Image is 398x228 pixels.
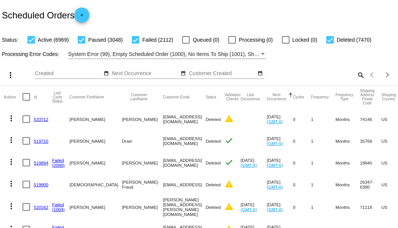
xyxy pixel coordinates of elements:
[225,158,234,167] mat-icon: check
[356,69,365,81] mat-icon: search
[241,195,267,219] mat-cell: [DATE]
[2,8,89,23] h2: Scheduled Orders
[360,130,381,152] mat-cell: 35768
[365,67,380,82] button: Previous page
[6,71,15,80] mat-icon: more_vert
[311,95,329,99] button: Change sorting for Frequency
[225,202,234,211] mat-icon: warning
[122,174,163,195] mat-cell: [PERSON_NAME]- Fraud
[4,86,23,108] mat-header-cell: Actions
[241,152,267,174] mat-cell: [DATE]
[189,71,256,77] input: Customer Created
[241,93,260,101] button: Change sorting for LastOccurrenceUtc
[267,207,283,212] a: (GMT-6)
[335,174,360,195] mat-cell: Months
[34,182,48,187] a: 519900
[311,130,335,152] mat-cell: 1
[38,35,69,44] span: Active (6969)
[267,119,283,124] a: (GMT-6)
[122,195,163,219] mat-cell: [PERSON_NAME]
[69,195,122,219] mat-cell: [PERSON_NAME]
[293,95,304,99] button: Change sorting for Cycles
[380,67,395,82] button: Next page
[293,130,311,152] mat-cell: 0
[241,163,257,168] a: (GMT-6)
[381,93,396,101] button: Change sorting for ShippingCountry
[360,152,381,174] mat-cell: 18840
[335,108,360,130] mat-cell: Months
[34,139,48,143] a: 519710
[122,108,163,130] mat-cell: [PERSON_NAME]
[52,163,65,168] a: (2000)
[7,202,16,211] mat-icon: more_vert
[206,139,221,143] span: Deleted
[112,71,179,77] input: Next Occurrence
[311,195,335,219] mat-cell: 1
[360,174,381,195] mat-cell: 26347-6380
[360,108,381,130] mat-cell: 74146
[206,95,216,99] button: Change sorting for Status
[122,152,163,174] mat-cell: [PERSON_NAME]
[69,108,122,130] mat-cell: [PERSON_NAME]
[34,95,37,99] button: Change sorting for Id
[35,71,103,77] input: Created
[293,152,311,174] mat-cell: 0
[360,89,375,105] button: Change sorting for ShippingPostcode
[335,130,360,152] mat-cell: Months
[88,35,123,44] span: Paused (3048)
[7,179,16,188] mat-icon: more_vert
[122,130,163,152] mat-cell: Drain
[206,117,221,122] span: Deleted
[225,86,241,108] mat-header-cell: Validation Checks
[52,158,64,163] a: Failed
[163,95,190,99] button: Change sorting for CustomerEmail
[69,95,104,99] button: Change sorting for CustomerFirstName
[267,163,283,168] a: (GMT-6)
[34,117,48,122] a: 533712
[68,50,267,59] mat-select: Filter by Processing Error Codes
[225,136,234,145] mat-icon: check
[206,205,221,210] span: Deleted
[335,93,353,101] button: Change sorting for FrequencyType
[163,195,206,219] mat-cell: [PERSON_NAME][EMAIL_ADDRESS][PERSON_NAME][DOMAIN_NAME]
[104,71,109,77] mat-icon: date_range
[311,108,335,130] mat-cell: 1
[311,152,335,174] mat-cell: 1
[7,136,16,145] mat-icon: more_vert
[206,160,221,165] span: Deleted
[69,152,122,174] mat-cell: [PERSON_NAME]
[311,174,335,195] mat-cell: 1
[267,195,293,219] mat-cell: [DATE]
[7,114,16,123] mat-icon: more_vert
[181,71,186,77] mat-icon: date_range
[206,182,221,187] span: Deleted
[34,160,48,165] a: 519894
[292,35,317,44] span: Locked (0)
[335,195,360,219] mat-cell: Months
[258,71,263,77] mat-icon: date_range
[7,157,16,166] mat-icon: more_vert
[69,174,122,195] mat-cell: [DEMOGRAPHIC_DATA]
[52,202,64,207] a: Failed
[142,35,173,44] span: Failed (2112)
[267,152,293,174] mat-cell: [DATE]
[293,108,311,130] mat-cell: 0
[163,108,206,130] mat-cell: [EMAIL_ADDRESS][DOMAIN_NAME]
[2,37,18,43] span: Status:
[52,91,63,103] button: Change sorting for LastProcessingCycleId
[337,35,372,44] span: Deleted (7470)
[360,195,381,219] mat-cell: 71118
[163,130,206,152] mat-cell: [EMAIL_ADDRESS][DOMAIN_NAME]
[293,174,311,195] mat-cell: 0
[267,108,293,130] mat-cell: [DATE]
[163,152,206,174] mat-cell: [EMAIL_ADDRESS][DOMAIN_NAME]
[122,93,156,101] button: Change sorting for CustomerLastName
[34,205,48,210] a: 520162
[241,207,257,212] a: (GMT-6)
[267,93,286,101] button: Change sorting for NextOccurrenceUtc
[69,130,122,152] mat-cell: [PERSON_NAME]
[335,152,360,174] mat-cell: Months
[77,12,86,21] mat-icon: add
[225,180,234,189] mat-icon: warning
[52,207,65,212] a: (1004)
